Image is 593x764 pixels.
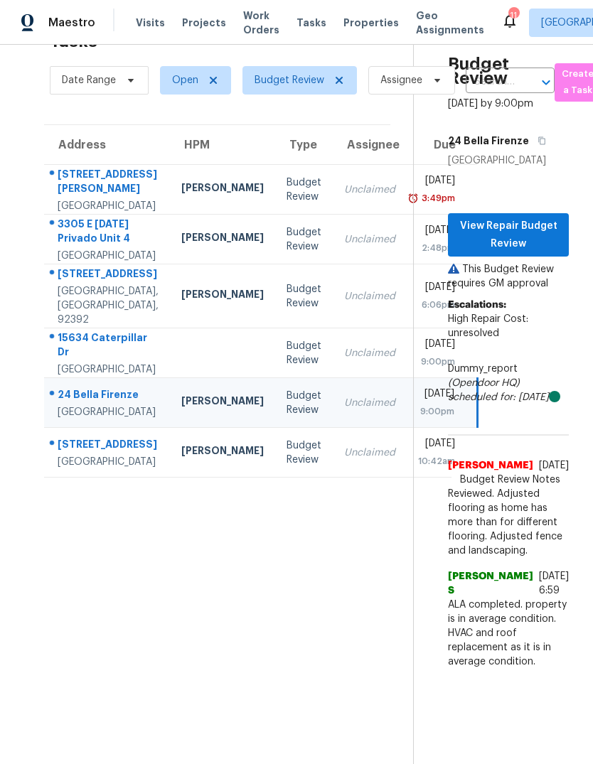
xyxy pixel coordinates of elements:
[58,387,159,405] div: 24 Bella Firenze
[508,9,518,23] div: 11
[181,443,264,461] div: [PERSON_NAME]
[181,181,264,198] div: [PERSON_NAME]
[243,9,279,37] span: Work Orders
[448,362,569,404] div: Dummy_report
[181,287,264,305] div: [PERSON_NAME]
[343,16,399,30] span: Properties
[466,71,515,93] input: Search by address
[344,396,395,410] div: Unclaimed
[448,392,549,402] i: scheduled for: [DATE]
[536,72,556,92] button: Open
[380,73,422,87] span: Assignee
[181,394,264,411] div: [PERSON_NAME]
[182,16,226,30] span: Projects
[562,66,593,99] span: Create a Task
[58,199,159,213] div: [GEOGRAPHIC_DATA]
[407,125,477,165] th: Due
[448,458,533,487] span: [PERSON_NAME]
[181,230,264,248] div: [PERSON_NAME]
[58,362,159,377] div: [GEOGRAPHIC_DATA]
[448,154,569,168] div: [GEOGRAPHIC_DATA]
[58,437,159,455] div: [STREET_ADDRESS]
[539,571,569,596] span: [DATE] 6:59
[287,389,321,417] div: Budget Review
[48,16,95,30] span: Maestro
[448,57,569,85] h2: Budget Review
[448,262,569,291] p: This Budget Review requires GM approval
[287,282,321,311] div: Budget Review
[448,134,529,148] h5: 24 Bella Firenze
[448,300,506,310] b: Escalations:
[275,125,333,165] th: Type
[448,378,520,388] i: (Opendoor HQ)
[136,16,165,30] span: Visits
[170,125,275,165] th: HPM
[344,346,395,360] div: Unclaimed
[539,461,569,485] span: [DATE] 8:52
[296,18,326,28] span: Tasks
[344,183,395,197] div: Unclaimed
[448,314,528,338] span: High Repair Cost: unresolved
[287,176,321,204] div: Budget Review
[344,446,395,460] div: Unclaimed
[287,439,321,467] div: Budget Review
[58,330,159,362] div: 15634 Caterpillar Dr
[58,167,159,199] div: [STREET_ADDRESS][PERSON_NAME]
[344,289,395,303] div: Unclaimed
[344,232,395,247] div: Unclaimed
[287,225,321,254] div: Budget Review
[452,473,569,487] span: Budget Review Notes
[416,9,484,37] span: Geo Assignments
[448,487,569,558] span: Reviewed. Adjusted flooring as home has more than for different flooring. Adjusted fence and land...
[407,191,419,205] img: Overdue Alarm Icon
[459,217,557,252] span: View Repair Budget Review
[287,339,321,367] div: Budget Review
[255,73,324,87] span: Budget Review
[44,125,170,165] th: Address
[448,569,533,598] span: [PERSON_NAME] S
[58,455,159,469] div: [GEOGRAPHIC_DATA]
[448,213,569,257] button: View Repair Budget Review
[62,73,116,87] span: Date Range
[448,598,569,669] span: ALA completed. property is in average condition. HVAC and roof replacement as it is in average co...
[58,217,159,249] div: 3305 E [DATE] Privado Unit 4
[448,97,533,111] div: [DATE] by 9:00pm
[529,128,548,154] button: Copy Address
[58,405,159,419] div: [GEOGRAPHIC_DATA]
[58,267,159,284] div: [STREET_ADDRESS]
[58,249,159,263] div: [GEOGRAPHIC_DATA]
[50,34,97,48] h2: Tasks
[172,73,198,87] span: Open
[58,284,159,327] div: [GEOGRAPHIC_DATA], [GEOGRAPHIC_DATA], 92392
[333,125,407,165] th: Assignee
